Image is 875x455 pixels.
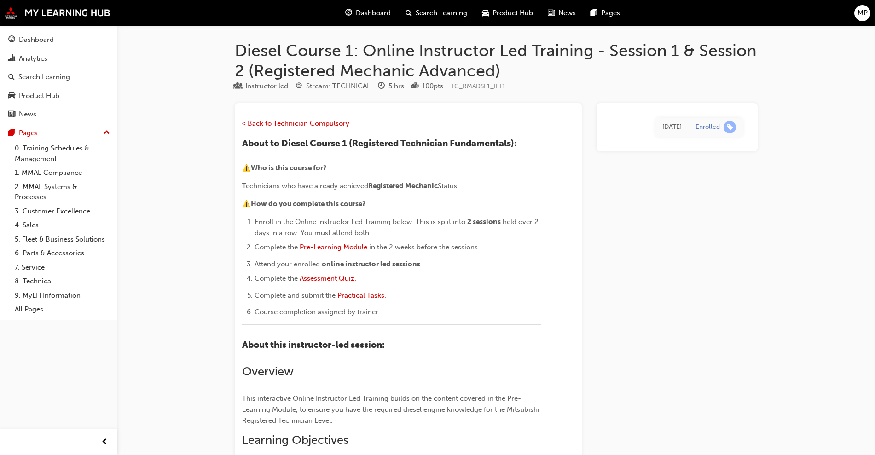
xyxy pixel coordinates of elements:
[695,123,720,132] div: Enrolled
[251,200,366,208] span: How do you complete this course?
[422,81,443,92] div: 100 pts
[296,82,302,91] span: target-icon
[19,35,54,45] div: Dashboard
[11,302,114,317] a: All Pages
[378,82,385,91] span: clock-icon
[300,274,356,282] a: Assessment Quiz.
[255,308,380,316] span: Course completion assigned by trainer.
[11,288,114,303] a: 9. MyLH Information
[251,164,327,172] span: Who is this course for?
[242,364,294,379] span: Overview
[8,92,15,100] span: car-icon
[4,125,114,142] button: Pages
[558,8,576,18] span: News
[8,129,15,138] span: pages-icon
[255,291,336,299] span: Complete and submit the
[356,8,391,18] span: Dashboard
[8,36,15,44] span: guage-icon
[8,110,15,119] span: news-icon
[858,8,868,18] span: MP
[540,4,583,23] a: news-iconNews
[337,291,386,299] a: Practical Tasks.
[235,81,288,92] div: Type
[255,218,540,237] span: held over 2 days in a row. You must attend both.
[416,8,467,18] span: Search Learning
[4,29,114,125] button: DashboardAnalyticsSearch LearningProduct HubNews
[242,433,348,447] span: Learning Objectives
[242,138,517,149] span: About to Diesel Course 1 (Registered Technician Fundamentals):
[11,218,114,232] a: 4. Sales
[422,260,424,268] span: .
[235,82,242,91] span: learningResourceType_INSTRUCTOR_LED-icon
[255,243,298,251] span: Complete the
[388,81,404,92] div: 5 hrs
[296,81,371,92] div: Stream
[601,8,620,18] span: Pages
[8,55,15,63] span: chart-icon
[583,4,627,23] a: pages-iconPages
[242,340,385,350] span: About this instructor-led session:
[482,7,489,19] span: car-icon
[411,81,443,92] div: Points
[8,73,15,81] span: search-icon
[11,180,114,204] a: 2. MMAL Systems & Processes
[11,204,114,219] a: 3. Customer Excellence
[11,166,114,180] a: 1. MMAL Compliance
[322,260,420,268] span: online instructor led sessions
[255,274,298,282] span: Complete the
[4,31,114,48] a: Dashboard
[345,7,352,19] span: guage-icon
[4,87,114,104] a: Product Hub
[11,274,114,288] a: 8. Technical
[4,50,114,67] a: Analytics
[4,106,114,123] a: News
[406,7,412,19] span: search-icon
[19,53,47,64] div: Analytics
[11,246,114,260] a: 6. Parts & Accessories
[19,128,38,138] div: Pages
[548,7,555,19] span: news-icon
[242,182,368,190] span: Technicians who have already achieved
[235,40,758,81] h1: Diesel Course 1: Online Instructor Led Training - Session 1 & Session 2 (Registered Mechanic Adva...
[101,437,108,448] span: prev-icon
[300,243,367,251] a: Pre-Learning Module
[467,218,501,226] span: 2 sessions
[591,7,597,19] span: pages-icon
[411,82,418,91] span: podium-icon
[438,182,459,190] span: Status.
[475,4,540,23] a: car-iconProduct Hub
[493,8,533,18] span: Product Hub
[11,141,114,166] a: 0. Training Schedules & Management
[242,164,251,172] span: ⚠️
[369,243,480,251] span: in the 2 weeks before the sessions.
[18,72,70,82] div: Search Learning
[854,5,870,21] button: MP
[378,81,404,92] div: Duration
[255,218,465,226] span: Enroll in the Online Instructor Led Training below. This is split into
[245,81,288,92] div: Instructor led
[11,260,114,275] a: 7. Service
[11,232,114,247] a: 5. Fleet & Business Solutions
[451,82,505,90] span: Learning resource code
[306,81,371,92] div: Stream: TECHNICAL
[19,91,59,101] div: Product Hub
[19,109,36,120] div: News
[4,69,114,86] a: Search Learning
[368,182,438,190] span: Registered Mechanic
[242,119,349,127] a: < Back to Technician Compulsory
[338,4,398,23] a: guage-iconDashboard
[255,260,320,268] span: Attend your enrolled
[242,394,541,425] span: This interactive Online Instructor Led Training builds on the content covered in the Pre-Learning...
[242,200,251,208] span: ⚠️
[104,127,110,139] span: up-icon
[662,122,682,132] div: Mon Jul 14 2025 11:03:58 GMT+0930 (Australian Central Standard Time)
[724,121,736,133] span: learningRecordVerb_ENROLL-icon
[5,7,110,19] img: mmal
[398,4,475,23] a: search-iconSearch Learning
